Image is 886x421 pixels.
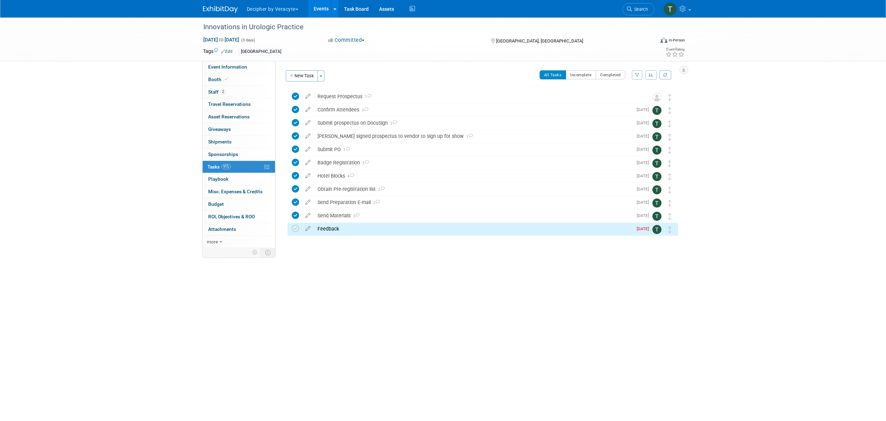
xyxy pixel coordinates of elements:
[203,111,275,123] a: Asset Reservations
[208,77,229,82] span: Booth
[203,136,275,148] a: Shipments
[203,161,275,173] a: Tasks91%
[668,107,672,114] i: Move task
[540,70,566,79] button: All Tasks
[637,187,652,192] span: [DATE]
[203,48,233,56] td: Tags
[668,160,672,167] i: Move task
[668,94,672,101] i: Move task
[207,239,218,244] span: more
[314,210,633,221] div: Send Materials
[668,226,672,233] i: Move task
[203,148,275,161] a: Sponsorships
[637,147,652,152] span: [DATE]
[652,185,661,194] img: Tony Alvarado
[220,89,226,94] span: 2
[302,120,314,126] a: edit
[203,223,275,235] a: Attachments
[218,37,225,42] span: to
[652,159,661,168] img: Tony Alvarado
[225,77,228,81] i: Booth reservation complete
[203,198,275,210] a: Budget
[221,49,233,54] a: Edit
[208,214,255,219] span: ROI, Objectives & ROO
[207,164,231,170] span: Tasks
[302,173,314,179] a: edit
[632,7,648,12] span: Search
[261,248,275,257] td: Toggle Event Tabs
[302,199,314,205] a: edit
[566,70,596,79] button: Incomplete
[388,121,397,126] span: 2
[314,157,633,169] div: Badge Registration
[637,173,652,178] span: [DATE]
[637,200,652,205] span: [DATE]
[203,6,238,13] img: ExhibitDay
[203,61,275,73] a: Event Information
[208,101,251,107] span: Travel Reservations
[302,159,314,166] a: edit
[203,123,275,135] a: Giveaways
[201,21,644,33] div: Innovations in Urologic Practice
[241,38,255,42] span: (3 days)
[203,98,275,110] a: Travel Reservations
[652,132,661,141] img: Tony Alvarado
[203,236,275,248] a: more
[302,146,314,153] a: edit
[496,38,583,44] span: [GEOGRAPHIC_DATA], [GEOGRAPHIC_DATA]
[668,173,672,180] i: Move task
[637,107,652,112] span: [DATE]
[464,134,473,139] span: 1
[208,139,232,145] span: Shipments
[203,186,275,198] a: Misc. Expenses & Credits
[314,223,633,235] div: Feedback
[208,114,250,119] span: Asset Reservations
[345,174,354,179] span: 4
[668,38,685,43] div: In-Person
[314,130,633,142] div: [PERSON_NAME] signed prospectus to vendor to sign up for show
[314,183,633,195] div: Obtain Pre-registration list
[302,107,314,113] a: edit
[208,201,224,207] span: Budget
[203,37,240,43] span: [DATE] [DATE]
[652,106,661,115] img: Tony Alvarado
[652,146,661,155] img: Tony Alvarado
[208,176,228,182] span: Playbook
[208,89,226,95] span: Staff
[360,161,369,165] span: 2
[286,70,318,81] button: New Task
[314,143,633,155] div: Submit PO
[208,126,231,132] span: Giveaways
[203,211,275,223] a: ROI, Objectives & ROO
[668,200,672,206] i: Move task
[314,117,633,129] div: Submit prospectus on DocuSign
[239,48,283,55] div: [GEOGRAPHIC_DATA]
[622,3,654,15] a: Search
[652,212,661,221] img: Tony Alvarado
[341,148,350,152] span: 1
[637,226,652,231] span: [DATE]
[613,36,685,47] div: Event Format
[668,147,672,154] i: Move task
[203,173,275,185] a: Playbook
[660,37,667,43] img: Format-Inperson.png
[302,133,314,139] a: edit
[208,189,262,194] span: Misc. Expenses & Credits
[302,186,314,192] a: edit
[351,214,360,218] span: 3
[302,93,314,100] a: edit
[668,134,672,140] i: Move task
[208,151,238,157] span: Sponsorships
[249,248,261,257] td: Personalize Event Tab Strip
[362,95,371,99] span: 1
[652,93,661,102] img: Unassigned
[637,213,652,218] span: [DATE]
[637,160,652,165] span: [DATE]
[659,70,671,79] a: Refresh
[376,187,385,192] span: 2
[668,120,672,127] i: Move task
[668,213,672,220] i: Move task
[666,48,684,51] div: Event Rating
[668,187,672,193] i: Move task
[652,119,661,128] img: Tony Alvarado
